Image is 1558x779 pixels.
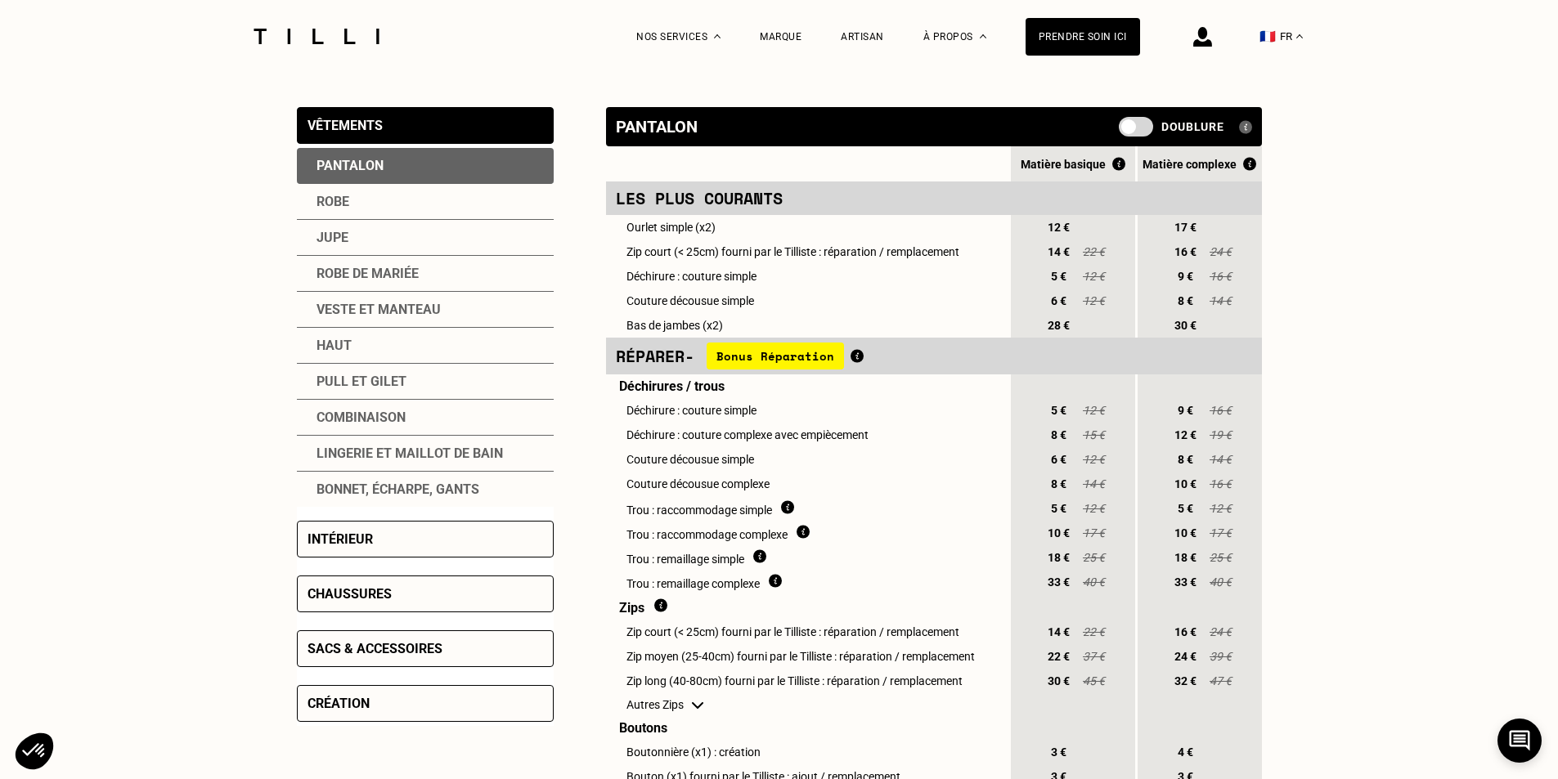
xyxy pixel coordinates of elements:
[1044,428,1074,441] span: 8 €
[1171,221,1201,234] span: 17 €
[1082,551,1107,564] span: 25 €
[1171,526,1201,539] span: 10 €
[714,34,721,38] img: Menu déroulant
[1171,270,1201,283] span: 9 €
[1026,18,1140,56] a: Prendre soin ici
[1082,404,1107,417] span: 12 €
[1044,404,1074,417] span: 5 €
[1082,526,1107,539] span: 17 €
[1044,270,1074,283] span: 5 €
[1082,428,1107,441] span: 15 €
[1209,502,1233,515] span: 12 €
[308,586,392,602] div: Chaussures
[606,693,1008,716] td: Autres Zips
[1171,650,1201,663] span: 24 €
[1171,453,1201,466] span: 8 €
[606,570,1008,594] td: Trou : remaillage complexe
[1082,294,1107,307] span: 12 €
[297,472,554,507] div: Bonnet, écharpe, gants
[1112,157,1125,171] img: Qu'est ce que le Bonus Réparation ?
[1044,319,1074,332] span: 28 €
[1209,625,1233,638] span: 24 €
[1011,157,1135,171] div: Matière basique
[1082,270,1107,283] span: 12 €
[1161,120,1224,133] span: Doublure
[1044,477,1074,490] span: 8 €
[606,620,1008,644] td: Zip court (< 25cm) fourni par le Tilliste : réparation / remplacement
[616,342,999,369] div: Réparer -
[606,644,1008,669] td: Zip moyen (25-40cm) fourni par le Tilliste : réparation / remplacement
[1044,575,1074,589] span: 33 €
[606,215,1008,240] td: Ourlet simple (x2)
[1209,245,1233,258] span: 24 €
[606,594,1008,620] td: Zips
[1209,294,1233,307] span: 14 €
[797,525,810,539] img: Qu'est ce que le raccommodage ?
[1209,526,1233,539] span: 17 €
[1171,477,1201,490] span: 10 €
[1209,674,1233,687] span: 47 €
[606,374,1008,398] td: Déchirures / trous
[297,436,554,472] div: Lingerie et maillot de bain
[606,240,1008,264] td: Zip court (< 25cm) fourni par le Tilliste : réparation / remplacement
[1209,428,1233,441] span: 19 €
[308,531,373,547] div: Intérieur
[1171,245,1201,258] span: 16 €
[606,313,1008,338] td: Bas de jambes (x2)
[248,29,385,44] img: Logo du service de couturière Tilli
[1082,245,1107,258] span: 22 €
[753,549,766,563] img: Qu'est ce que le remaillage ?
[1171,745,1201,759] span: 4 €
[297,328,554,364] div: Haut
[606,545,1008,570] td: Trou : remaillage simple
[1243,157,1256,171] img: Qu'est ce que le Bonus Réparation ?
[1171,319,1201,332] span: 30 €
[308,118,383,133] div: Vêtements
[1044,453,1074,466] span: 6 €
[1138,157,1262,171] div: Matière complexe
[760,31,801,43] a: Marque
[1044,526,1074,539] span: 10 €
[606,472,1008,496] td: Couture décousue complexe
[1239,120,1252,134] img: Qu'est ce qu'une doublure ?
[1044,745,1074,759] span: 3 €
[1044,294,1074,307] span: 6 €
[1259,29,1276,44] span: 🇫🇷
[1044,245,1074,258] span: 14 €
[1082,453,1107,466] span: 12 €
[1209,551,1233,564] span: 25 €
[1171,575,1201,589] span: 33 €
[606,447,1008,472] td: Couture décousue simple
[606,181,1008,215] td: Les plus courants
[841,31,884,43] a: Artisan
[851,349,864,363] img: Qu'est ce que le Bonus Réparation ?
[1082,575,1107,589] span: 40 €
[707,342,844,369] span: Bonus Réparation
[606,496,1008,521] td: Trou : raccommodage simple
[606,740,1008,764] td: Boutonnière (x1) : création
[1044,221,1074,234] span: 12 €
[1082,650,1107,663] span: 37 €
[1209,477,1233,490] span: 16 €
[1171,625,1201,638] span: 16 €
[1044,674,1074,687] span: 30 €
[1296,34,1303,38] img: menu déroulant
[1209,404,1233,417] span: 16 €
[1209,650,1233,663] span: 39 €
[606,423,1008,447] td: Déchirure : couture complexe avec empiècement
[1171,551,1201,564] span: 18 €
[297,292,554,328] div: Veste et manteau
[297,400,554,436] div: Combinaison
[297,364,554,400] div: Pull et gilet
[1044,650,1074,663] span: 22 €
[606,398,1008,423] td: Déchirure : couture simple
[616,117,698,137] div: Pantalon
[1044,502,1074,515] span: 5 €
[606,669,1008,693] td: Zip long (40-80cm) fourni par le Tilliste : réparation / remplacement
[606,716,1008,740] td: Boutons
[1171,674,1201,687] span: 32 €
[1209,575,1233,589] span: 40 €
